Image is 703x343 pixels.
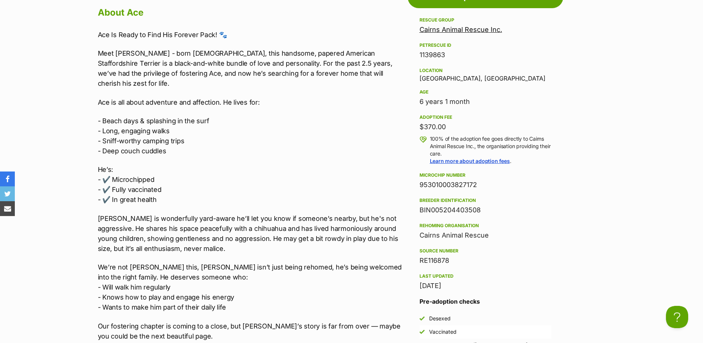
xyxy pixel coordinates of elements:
p: Meet [PERSON_NAME] - born [DEMOGRAPHIC_DATA], this handsome, papered American Staffordshire Terri... [98,48,404,88]
a: Learn more about adoption fees [430,158,510,164]
h3: Pre-adoption checks [420,297,551,306]
div: Age [420,89,551,95]
iframe: Help Scout Beacon - Open [666,306,688,328]
div: $370.00 [420,122,551,132]
p: Ace is all about adventure and affection. He lives for: [98,97,404,107]
div: PetRescue ID [420,42,551,48]
div: 953010003827172 [420,180,551,190]
div: Rescue group [420,17,551,23]
img: Yes [420,329,425,334]
div: Vaccinated [429,328,457,336]
p: He’s: - ✔️ Microchipped - ✔️ Fully vaccinated - ✔️ In great health [98,164,404,205]
div: Desexed [429,315,451,322]
div: Last updated [420,273,551,279]
p: Our fostering chapter is coming to a close, but [PERSON_NAME]’s story is far from over — maybe yo... [98,321,404,341]
div: 6 years 1 month [420,97,551,107]
p: 100% of the adoption fee goes directly to Cairns Animal Rescue Inc., the organisation providing t... [430,135,551,165]
a: Cairns Animal Rescue Inc. [420,26,502,33]
div: Source number [420,248,551,254]
p: Ace Is Ready to Find His Forever Pack! 🐾 [98,30,404,40]
div: Cairns Animal Rescue [420,230,551,241]
h2: About Ace [98,4,404,21]
div: RE116878 [420,255,551,266]
div: [DATE] [420,281,551,291]
div: 1139863 [420,50,551,60]
div: Breeder identification [420,197,551,203]
p: - Beach days & splashing in the surf - Long, engaging walks - Sniff-worthy camping trips - Deep c... [98,116,404,156]
p: [PERSON_NAME] is wonderfully yard-aware he’ll let you know if someone’s nearby, but he's not aggr... [98,213,404,254]
div: Rehoming organisation [420,223,551,229]
img: Yes [420,316,425,321]
div: Microchip number [420,172,551,178]
div: Adoption fee [420,114,551,120]
div: Location [420,68,551,73]
p: We’re not [PERSON_NAME] this, [PERSON_NAME] isn’t just being rehomed, he’s being welcomed into th... [98,262,404,312]
div: [GEOGRAPHIC_DATA], [GEOGRAPHIC_DATA] [420,66,551,82]
div: BIN005204403508 [420,205,551,215]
